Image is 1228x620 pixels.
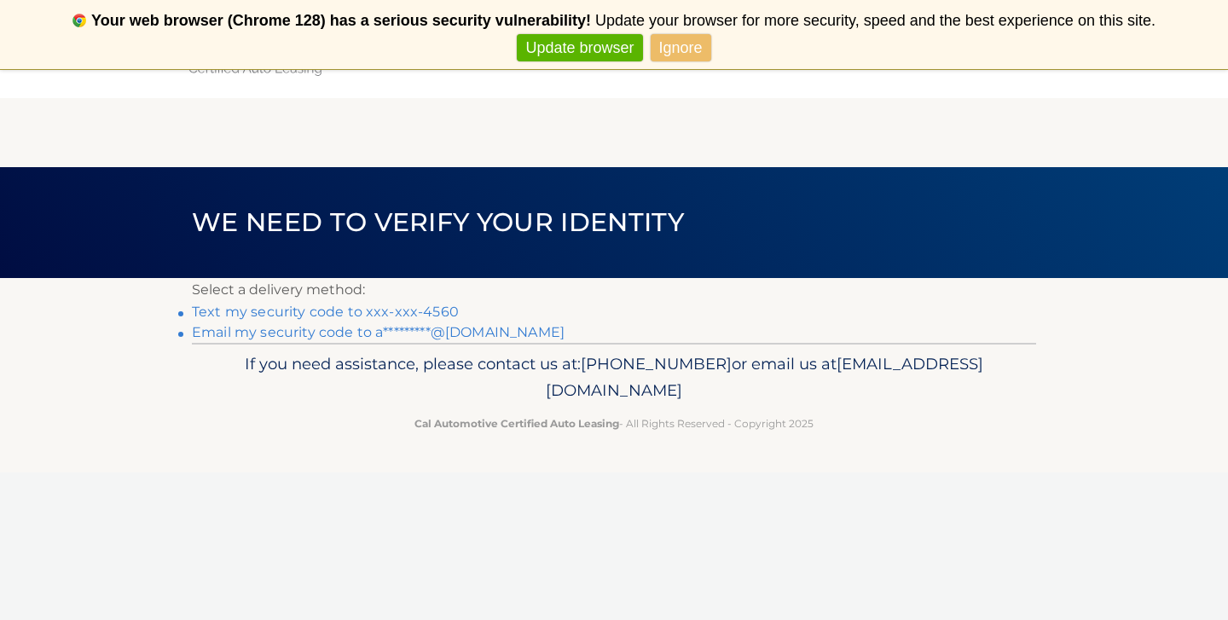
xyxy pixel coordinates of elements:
b: Your web browser (Chrome 128) has a serious security vulnerability! [91,12,591,29]
p: - All Rights Reserved - Copyright 2025 [203,414,1025,432]
span: [PHONE_NUMBER] [581,354,732,374]
span: Update your browser for more security, speed and the best experience on this site. [595,12,1156,29]
a: Ignore [651,34,711,62]
a: Update browser [517,34,642,62]
a: Text my security code to xxx-xxx-4560 [192,304,459,320]
p: If you need assistance, please contact us at: or email us at [203,351,1025,405]
a: Email my security code to a*********@[DOMAIN_NAME] [192,324,565,340]
span: We need to verify your identity [192,206,684,238]
p: Select a delivery method: [192,278,1036,302]
strong: Cal Automotive Certified Auto Leasing [414,417,619,430]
